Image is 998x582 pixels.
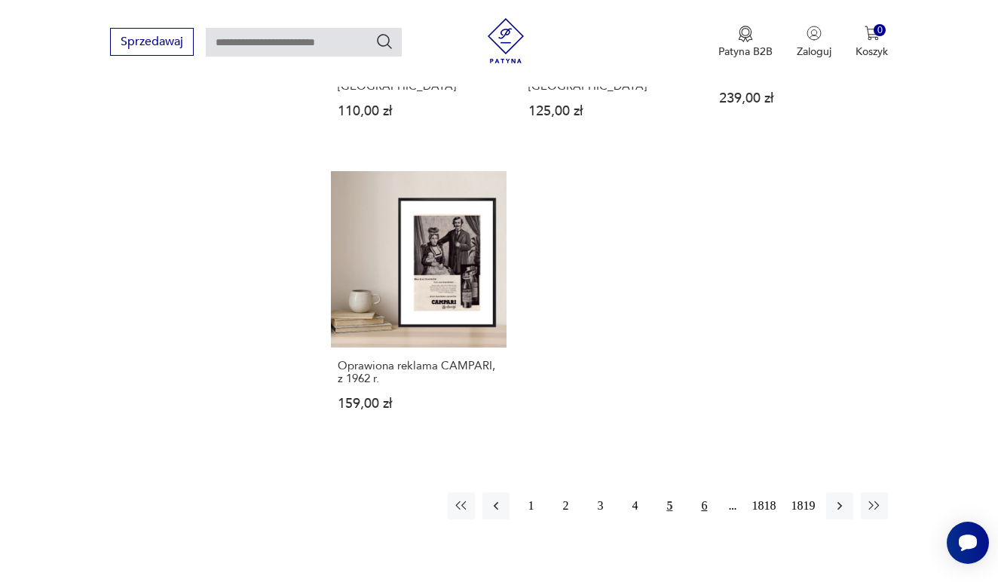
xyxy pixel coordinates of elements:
button: Patyna B2B [718,26,773,59]
iframe: Smartsupp widget button [947,522,989,564]
button: 6 [690,492,718,519]
button: 1819 [787,492,819,519]
h3: Cukiernica migdały, [GEOGRAPHIC_DATA] [338,67,500,93]
div: 0 [874,24,886,37]
button: 0Koszyk [856,26,888,59]
button: Szukaj [375,32,393,51]
button: Sprzedawaj [110,28,194,56]
p: Koszyk [856,44,888,59]
button: 1818 [748,492,779,519]
p: 110,00 zł [338,105,500,118]
a: Ikona medaluPatyna B2B [718,26,773,59]
p: 159,00 zł [338,397,500,410]
button: 2 [552,492,579,519]
a: Sprzedawaj [110,38,194,48]
img: Patyna - sklep z meblami i dekoracjami vintage [483,18,528,63]
img: Ikonka użytkownika [807,26,822,41]
h3: Oprawiona reklama CAMPARI, z 1962 r. [338,360,500,385]
button: 4 [621,492,648,519]
p: 125,00 zł [528,105,690,118]
h3: Mała owocarka migdały, [GEOGRAPHIC_DATA] [528,67,690,93]
button: Zaloguj [797,26,831,59]
img: Ikona medalu [738,26,753,42]
p: 239,00 zł [719,92,881,105]
button: 5 [656,492,683,519]
a: Oprawiona reklama CAMPARI, z 1962 r.Oprawiona reklama CAMPARI, z 1962 r.159,00 zł [331,171,507,439]
button: 3 [586,492,614,519]
p: Zaloguj [797,44,831,59]
button: 1 [517,492,544,519]
img: Ikona koszyka [865,26,880,41]
p: Patyna B2B [718,44,773,59]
